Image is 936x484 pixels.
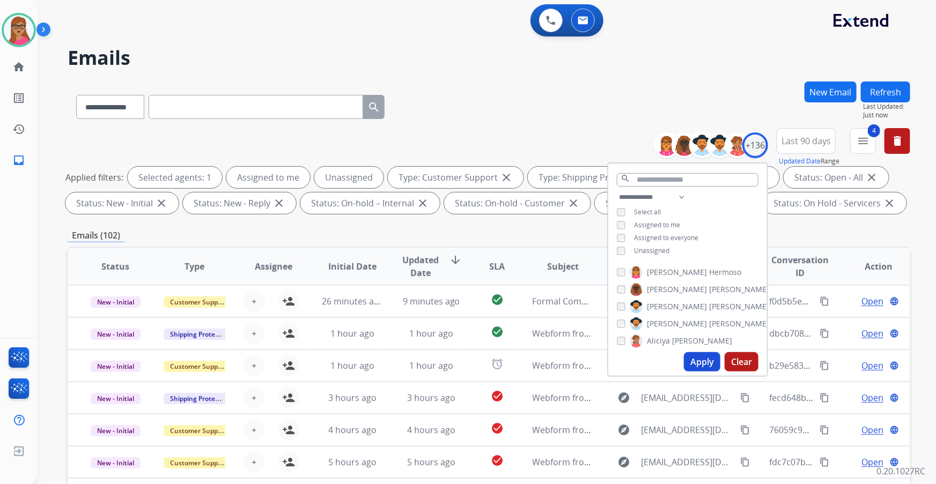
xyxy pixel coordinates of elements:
span: fdc7c07b-e5d9-481e-998a-534973a27ee8 [769,456,933,468]
mat-icon: delete [891,135,904,147]
button: Apply [684,352,720,371]
span: Customer Support [164,425,233,436]
span: 1 hour ago [409,327,453,339]
mat-icon: inbox [12,154,25,167]
span: Webform from [EMAIL_ADDRESS][DOMAIN_NAME] on [DATE] [533,424,776,436]
div: Status: New - Reply [183,192,296,214]
button: + [244,419,265,441]
span: 4 [868,124,880,137]
mat-icon: language [889,425,899,435]
span: + [252,295,256,308]
p: 0.20.1027RC [876,465,925,478]
span: Just now [863,111,910,120]
mat-icon: person_add [282,423,295,436]
mat-icon: check_circle [491,293,504,306]
mat-icon: content_copy [740,425,750,435]
span: Webform from [EMAIL_ADDRESS][DOMAIN_NAME] on [DATE] [533,360,776,371]
mat-icon: person_add [282,456,295,468]
h2: Emails [68,47,910,69]
span: Type [185,260,204,273]
div: Status: On-hold - Customer [444,192,591,214]
mat-icon: check_circle [491,422,504,435]
span: 3 hours ago [407,392,455,404]
span: Shipping Protection [164,329,237,340]
span: Range [779,157,839,166]
mat-icon: explore [618,456,631,468]
mat-icon: person_add [282,295,295,308]
span: [PERSON_NAME] [647,267,707,278]
span: [PERSON_NAME] [709,284,769,295]
mat-icon: close [865,171,878,184]
mat-icon: menu [857,135,869,147]
span: Last 90 days [782,139,831,143]
mat-icon: content_copy [740,393,750,403]
mat-icon: list_alt [12,92,25,105]
mat-icon: close [883,197,896,210]
button: + [244,291,265,312]
span: Status [101,260,129,273]
mat-icon: content_copy [820,361,829,370]
mat-icon: alarm [491,358,504,370]
div: Status: On Hold - Pending Parts [595,192,758,214]
span: Assignee [255,260,292,273]
span: b29e5832-0ca9-4810-a576-eb05fa6b50c7 [769,360,933,371]
div: Type: Customer Support [388,167,524,188]
div: Selected agents: 1 [128,167,222,188]
span: Assigned to everyone [634,233,698,242]
span: Webform from [EMAIL_ADDRESS][DOMAIN_NAME] on [DATE] [533,456,776,468]
span: Shipping Protection [164,393,237,404]
span: 9 minutes ago [403,295,460,307]
mat-icon: explore [618,423,631,436]
div: +136 [742,132,768,158]
span: 5 hours ago [407,456,455,468]
span: Updated Date [401,254,440,279]
span: 5 hours ago [328,456,377,468]
button: + [244,387,265,408]
div: Unassigned [314,167,384,188]
div: Status: Open - All [784,167,889,188]
span: Initial Date [328,260,377,273]
button: Last 90 days [777,128,836,154]
mat-icon: language [889,457,899,467]
mat-icon: content_copy [740,457,750,467]
mat-icon: language [889,393,899,403]
div: Status: New - Initial [65,192,179,214]
mat-icon: check_circle [491,454,504,467]
span: New - Initial [91,329,141,340]
span: New - Initial [91,361,141,372]
span: Unassigned [634,246,669,255]
mat-icon: history [12,123,25,136]
span: [PERSON_NAME] [709,318,769,329]
span: Formal Complaint – Denial of Lens Insurance Claim [533,295,738,307]
span: [PERSON_NAME] [647,318,707,329]
button: 4 [850,128,876,154]
span: + [252,359,256,372]
mat-icon: check_circle [491,325,504,338]
span: fecd648b-ad20-4c5a-a7ef-8911b693c3da [769,392,931,404]
mat-icon: language [889,361,899,370]
span: 26 minutes ago [322,295,384,307]
span: [PERSON_NAME] [709,301,769,312]
mat-icon: content_copy [820,393,829,403]
span: [PERSON_NAME] [647,284,707,295]
mat-icon: person_add [282,327,295,340]
span: Webform from [EMAIL_ADDRESS][DOMAIN_NAME] on [DATE] [533,392,776,404]
mat-icon: content_copy [820,425,829,435]
button: Refresh [861,81,910,102]
mat-icon: language [889,296,899,306]
span: Assigned to me [634,220,680,229]
div: Status: On Hold - Servicers [763,192,906,214]
img: avatar [4,15,34,45]
button: + [244,355,265,376]
span: New - Initial [91,393,141,404]
span: Customer Support [164,457,233,468]
span: New - Initial [91,425,141,436]
mat-icon: check_circle [491,390,504,403]
span: Last Updated: [863,102,910,111]
mat-icon: close [500,171,513,184]
span: [PERSON_NAME] [672,336,732,346]
span: New - Initial [91,296,141,308]
button: New Email [805,81,857,102]
mat-icon: search [621,174,630,183]
mat-icon: content_copy [820,296,829,306]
